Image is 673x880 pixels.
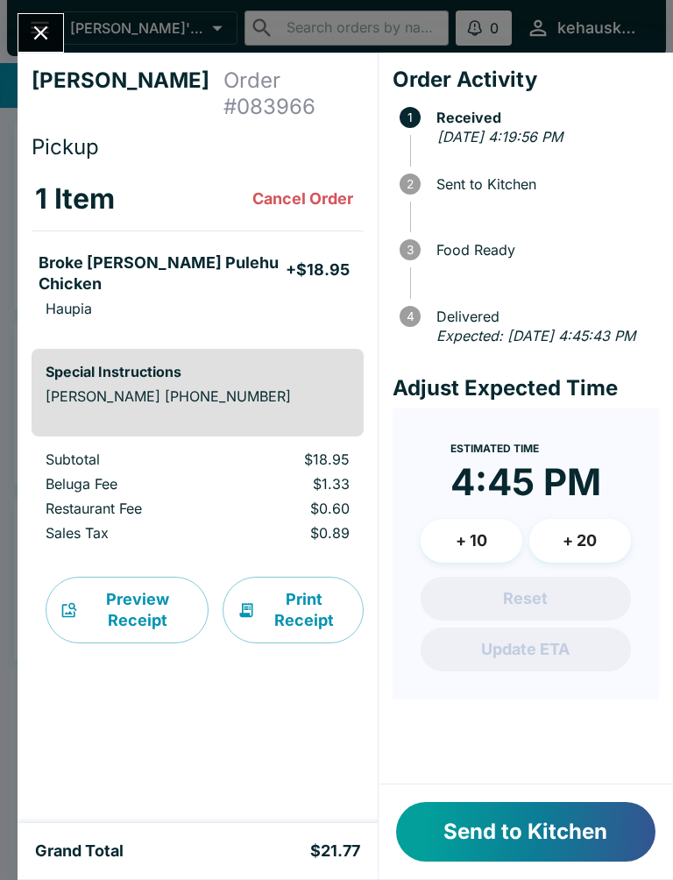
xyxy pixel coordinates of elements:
[223,67,364,120] h4: Order # 083966
[235,500,350,517] p: $0.60
[223,577,364,643] button: Print Receipt
[46,475,207,493] p: Beluga Fee
[428,242,659,258] span: Food Ready
[428,309,659,324] span: Delivered
[235,451,350,468] p: $18.95
[46,577,209,643] button: Preview Receipt
[437,128,563,145] em: [DATE] 4:19:56 PM
[428,176,659,192] span: Sent to Kitchen
[393,67,659,93] h4: Order Activity
[286,259,350,280] h5: + $18.95
[396,802,655,862] button: Send to Kitchen
[450,442,539,455] span: Estimated Time
[32,67,223,120] h4: [PERSON_NAME]
[235,475,350,493] p: $1.33
[46,500,207,517] p: Restaurant Fee
[32,134,99,160] span: Pickup
[18,14,63,52] button: Close
[428,110,659,125] span: Received
[393,375,659,401] h4: Adjust Expected Time
[46,387,350,405] p: [PERSON_NAME] [PHONE_NUMBER]
[450,459,601,505] time: 4:45 PM
[46,300,92,317] p: Haupia
[235,524,350,542] p: $0.89
[421,519,522,563] button: + 10
[407,177,414,191] text: 2
[32,451,364,549] table: orders table
[245,181,360,216] button: Cancel Order
[46,363,350,380] h6: Special Instructions
[529,519,631,563] button: + 20
[35,181,115,216] h3: 1 Item
[46,524,207,542] p: Sales Tax
[406,309,414,323] text: 4
[407,243,414,257] text: 3
[407,110,413,124] text: 1
[39,252,286,295] h5: Broke [PERSON_NAME] Pulehu Chicken
[310,841,360,862] h5: $21.77
[35,841,124,862] h5: Grand Total
[436,327,635,344] em: Expected: [DATE] 4:45:43 PM
[46,451,207,468] p: Subtotal
[32,167,364,335] table: orders table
